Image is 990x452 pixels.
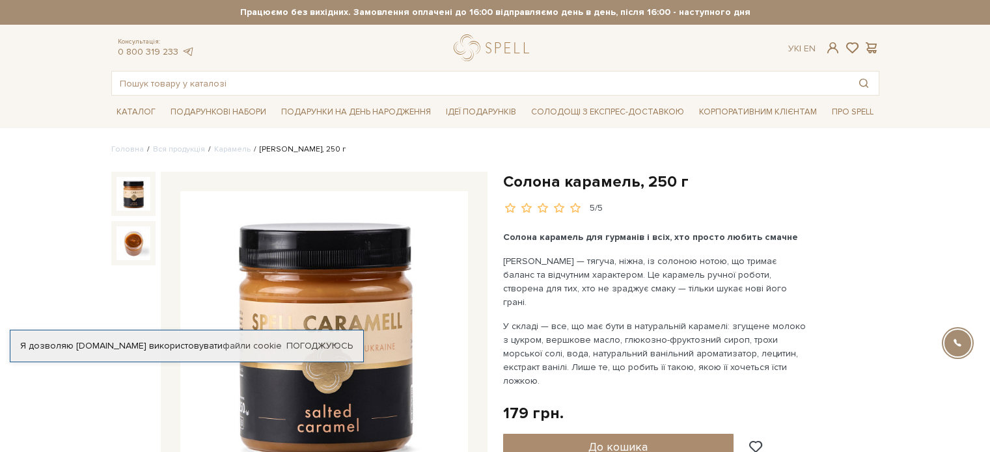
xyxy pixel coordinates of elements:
b: Солона карамель для гурманів і всіх, хто просто любить смачне [503,232,798,243]
a: Подарункові набори [165,102,271,122]
input: Пошук товару у каталозі [112,72,849,95]
div: Я дозволяю [DOMAIN_NAME] використовувати [10,340,363,352]
strong: Працюємо без вихідних. Замовлення оплачені до 16:00 відправляємо день в день, після 16:00 - насту... [111,7,879,18]
img: Солона карамель, 250 г [117,177,150,211]
div: 179 грн. [503,403,564,423]
a: Подарунки на День народження [276,102,436,122]
a: logo [454,34,535,61]
a: Погоджуюсь [286,340,353,352]
a: Корпоративним клієнтам [694,102,822,122]
p: У складі — все, що має бути в натуральній карамелі: згущене молоко з цукром, вершкове масло, глюк... [503,319,808,388]
a: Головна [111,144,144,154]
a: файли cookie [223,340,282,351]
p: [PERSON_NAME] — тягуча, ніжна, із солоною нотою, що тримає баланс та відчутним характером. Це кар... [503,254,808,309]
a: Каталог [111,102,161,122]
span: Консультація: [118,38,195,46]
span: | [799,43,801,54]
a: telegram [182,46,195,57]
button: Пошук товару у каталозі [849,72,879,95]
li: [PERSON_NAME], 250 г [251,144,346,155]
h1: Солона карамель, 250 г [503,172,879,192]
a: Про Spell [827,102,879,122]
a: En [804,43,816,54]
a: 0 800 319 233 [118,46,178,57]
a: Вся продукція [153,144,205,154]
a: Ідеї подарунків [441,102,521,122]
div: Ук [788,43,816,55]
img: Солона карамель, 250 г [117,226,150,260]
a: Солодощі з експрес-доставкою [526,101,689,123]
a: Карамель [214,144,251,154]
div: 5/5 [590,202,603,215]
